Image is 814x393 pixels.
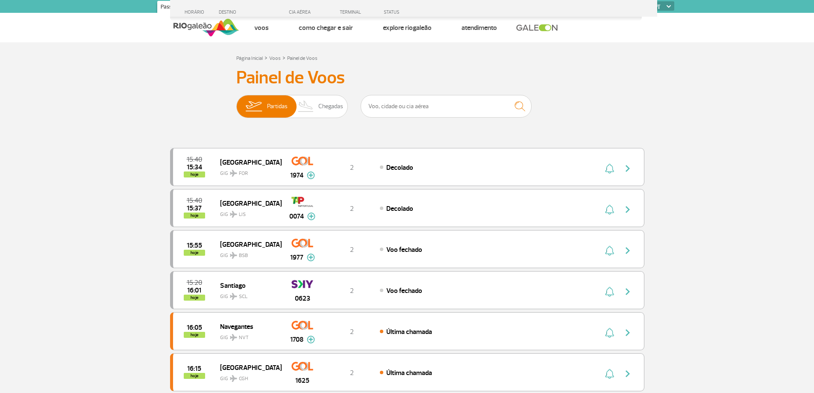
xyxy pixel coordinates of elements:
span: 2 [350,163,354,172]
span: GIG [220,370,275,383]
span: 2025-09-28 16:05:00 [187,325,202,331]
img: seta-direita-painel-voo.svg [623,163,633,174]
span: GIG [220,288,275,301]
img: destiny_airplane.svg [230,293,237,300]
span: SCL [239,293,247,301]
img: seta-direita-painel-voo.svg [623,287,633,297]
span: 0623 [295,293,310,304]
span: hoje [184,295,205,301]
span: 2025-09-28 15:37:38 [187,205,202,211]
a: Voos [269,55,281,62]
span: GIG [220,329,275,342]
span: 2025-09-28 16:15:00 [187,366,201,372]
span: 2 [350,204,354,213]
span: 2 [350,328,354,336]
span: CGH [239,375,248,383]
span: GIG [220,206,275,219]
a: > [264,53,267,62]
div: CIA AÉREA [281,9,324,15]
img: destiny_airplane.svg [230,375,237,382]
span: 2025-09-28 15:55:00 [187,242,202,248]
a: Painel de Voos [287,55,317,62]
img: slider-desembarque [294,95,319,118]
img: destiny_airplane.svg [230,170,237,177]
span: NVT [239,334,249,342]
img: seta-direita-painel-voo.svg [623,245,633,256]
img: mais-info-painel-voo.svg [307,336,315,343]
span: [GEOGRAPHIC_DATA] [220,239,275,250]
span: Chegadas [318,95,343,118]
span: FOR [239,170,248,177]
span: 1974 [290,170,303,180]
div: HORÁRIO [173,9,219,15]
span: hoje [184,373,205,379]
a: > [282,53,285,62]
span: Última chamada [386,369,432,377]
span: 2025-09-28 15:40:00 [187,198,202,204]
img: sino-painel-voo.svg [605,245,614,256]
img: sino-painel-voo.svg [605,163,614,174]
span: 1625 [295,375,309,386]
a: Explore RIOgaleão [383,24,432,32]
span: [GEOGRAPHIC_DATA] [220,362,275,373]
a: Como chegar e sair [299,24,353,32]
span: 2025-09-28 15:20:00 [187,280,202,286]
span: BSB [239,252,248,260]
span: GIG [220,247,275,260]
span: [GEOGRAPHIC_DATA] [220,198,275,209]
span: 2025-09-28 15:34:00 [187,164,202,170]
img: mais-info-painel-voo.svg [307,171,315,179]
img: sino-painel-voo.svg [605,204,614,215]
img: slider-embarque [240,95,267,118]
span: 2 [350,287,354,295]
div: TERMINAL [324,9,379,15]
span: Santiago [220,280,275,291]
span: hoje [184,213,205,219]
img: mais-info-painel-voo.svg [307,254,315,261]
h3: Painel de Voos [236,67,578,89]
img: seta-direita-painel-voo.svg [623,204,633,215]
span: 2025-09-28 16:01:00 [187,287,201,293]
img: destiny_airplane.svg [230,252,237,259]
img: sino-painel-voo.svg [605,287,614,297]
div: DESTINO [219,9,281,15]
a: Atendimento [461,24,497,32]
span: hoje [184,332,205,338]
span: LIS [239,211,246,219]
span: Voo fechado [386,245,422,254]
span: 0074 [289,211,304,222]
span: 1977 [290,252,303,263]
a: Página Inicial [236,55,263,62]
img: destiny_airplane.svg [230,334,237,341]
span: 2025-09-28 15:40:00 [187,157,202,163]
img: sino-painel-voo.svg [605,369,614,379]
span: GIG [220,165,275,177]
div: STATUS [379,9,449,15]
span: Navegantes [220,321,275,332]
span: Decolado [386,204,413,213]
span: 2 [350,245,354,254]
span: hoje [184,250,205,256]
input: Voo, cidade ou cia aérea [361,95,532,118]
span: Última chamada [386,328,432,336]
span: Partidas [267,95,288,118]
img: seta-direita-painel-voo.svg [623,369,633,379]
img: sino-painel-voo.svg [605,328,614,338]
span: 1708 [290,334,303,345]
img: destiny_airplane.svg [230,211,237,218]
span: Voo fechado [386,287,422,295]
a: Voos [254,24,269,32]
span: hoje [184,171,205,177]
span: [GEOGRAPHIC_DATA] [220,157,275,168]
span: Decolado [386,163,413,172]
a: Passageiros [157,1,192,15]
span: 2 [350,369,354,377]
img: mais-info-painel-voo.svg [307,213,315,220]
img: seta-direita-painel-voo.svg [623,328,633,338]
